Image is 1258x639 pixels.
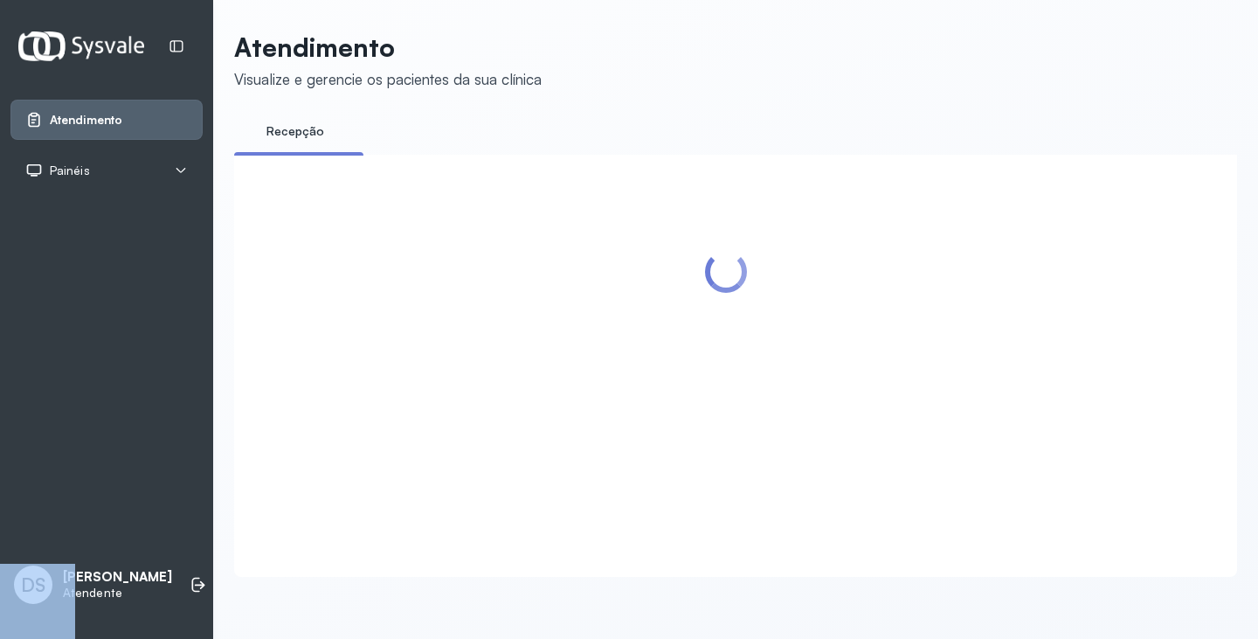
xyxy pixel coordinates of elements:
[234,70,542,88] div: Visualize e gerencie os pacientes da sua clínica
[18,31,144,60] img: Logotipo do estabelecimento
[50,113,122,128] span: Atendimento
[50,163,90,178] span: Painéis
[25,111,188,128] a: Atendimento
[234,117,356,146] a: Recepção
[234,31,542,63] p: Atendimento
[63,586,172,601] p: Atendente
[63,569,172,586] p: [PERSON_NAME]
